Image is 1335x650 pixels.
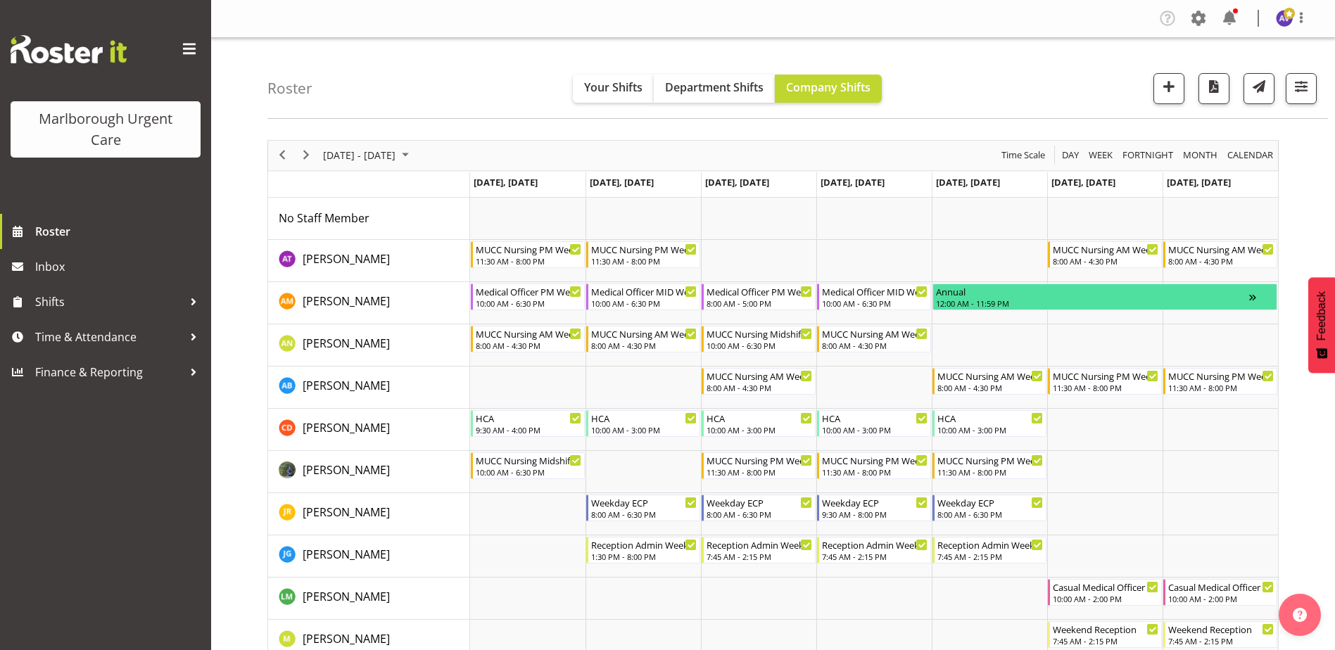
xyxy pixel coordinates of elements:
div: 10:00 AM - 3:00 PM [707,424,812,435]
a: [PERSON_NAME] [303,250,390,267]
div: Medical Officer PM Weekday [476,284,581,298]
div: 8:00 AM - 6:30 PM [591,509,697,520]
div: Josephine Godinez"s event - Reception Admin Weekday AM Begin From Friday, October 10, 2025 at 7:4... [932,537,1046,563]
td: Agnes Tyson resource [268,240,470,282]
span: [PERSON_NAME] [303,631,390,646]
div: Alexandra Madigan"s event - Medical Officer PM Weekday Begin From Wednesday, October 8, 2025 at 8... [702,283,816,310]
div: 11:30 AM - 8:00 PM [822,466,928,478]
span: [DATE], [DATE] [1051,176,1115,189]
span: [DATE], [DATE] [474,176,538,189]
a: [PERSON_NAME] [303,588,390,605]
div: 10:00 AM - 6:30 PM [822,298,928,309]
span: Your Shifts [584,79,643,95]
span: [PERSON_NAME] [303,420,390,435]
div: 7:45 AM - 2:15 PM [707,551,812,562]
button: Previous [273,146,292,164]
td: Alysia Newman-Woods resource [268,324,470,367]
img: amber-venning-slater11903.jpg [1276,10,1293,27]
span: Time & Attendance [35,326,183,348]
button: Filter Shifts [1286,73,1317,104]
span: Month [1182,146,1219,164]
td: No Staff Member resource [268,198,470,240]
button: Fortnight [1120,146,1176,164]
div: 10:00 AM - 3:00 PM [591,424,697,435]
div: Weekend Reception [1053,622,1158,636]
div: MUCC Nursing AM Weekday [707,369,812,383]
span: [PERSON_NAME] [303,589,390,604]
button: Timeline Day [1060,146,1082,164]
div: 11:30 AM - 8:00 PM [707,466,812,478]
span: [DATE], [DATE] [1167,176,1231,189]
div: MUCC Nursing AM Weekends [1053,242,1158,256]
div: Weekday ECP [822,495,928,509]
a: [PERSON_NAME] [303,419,390,436]
span: [DATE], [DATE] [705,176,769,189]
div: next period [294,141,318,170]
button: Month [1225,146,1276,164]
div: MUCC Nursing PM Weekends [1053,369,1158,383]
span: Finance & Reporting [35,362,183,383]
div: MUCC Nursing AM Weekday [476,326,581,340]
div: 8:00 AM - 4:30 PM [476,340,581,351]
div: 7:45 AM - 2:15 PM [1053,635,1158,646]
div: 10:00 AM - 3:00 PM [937,424,1043,435]
div: Margie Vuto"s event - Weekend Reception Begin From Sunday, October 12, 2025 at 7:45:00 AM GMT+13:... [1163,621,1277,648]
div: Margie Vuto"s event - Weekend Reception Begin From Saturday, October 11, 2025 at 7:45:00 AM GMT+1... [1048,621,1162,648]
div: 11:30 AM - 8:00 PM [937,466,1043,478]
div: Medical Officer MID Weekday [591,284,697,298]
div: 8:00 AM - 4:30 PM [707,382,812,393]
div: 8:00 AM - 5:00 PM [707,298,812,309]
a: [PERSON_NAME] [303,504,390,521]
button: Timeline Month [1181,146,1220,164]
div: Alysia Newman-Woods"s event - MUCC Nursing AM Weekday Begin From Thursday, October 9, 2025 at 8:0... [817,326,931,352]
div: Andrew Brooks"s event - MUCC Nursing PM Weekends Begin From Sunday, October 12, 2025 at 11:30:00 ... [1163,368,1277,395]
button: Next [297,146,316,164]
div: 8:00 AM - 4:30 PM [1168,255,1274,267]
button: Add a new shift [1153,73,1184,104]
div: 8:00 AM - 4:30 PM [1053,255,1158,267]
div: Medical Officer PM Weekday [707,284,812,298]
span: calendar [1226,146,1274,164]
div: 11:30 AM - 8:00 PM [1168,382,1274,393]
div: 1:30 PM - 8:00 PM [591,551,697,562]
div: 8:00 AM - 6:30 PM [707,509,812,520]
a: [PERSON_NAME] [303,335,390,352]
td: Alexandra Madigan resource [268,282,470,324]
span: [PERSON_NAME] [303,336,390,351]
div: 9:30 AM - 4:00 PM [476,424,581,435]
div: 10:00 AM - 2:00 PM [1053,593,1158,604]
button: Feedback - Show survey [1308,277,1335,373]
div: HCA [937,411,1043,425]
button: Send a list of all shifts for the selected filtered period to all rostered employees. [1244,73,1274,104]
div: Casual Medical Officer Weekend [1053,580,1158,594]
span: Inbox [35,256,204,277]
div: Weekday ECP [937,495,1043,509]
a: No Staff Member [279,210,369,227]
div: MUCC Nursing PM Weekday [822,453,928,467]
div: 10:00 AM - 6:30 PM [591,298,697,309]
div: Josephine Godinez"s event - Reception Admin Weekday AM Begin From Thursday, October 9, 2025 at 7:... [817,537,931,563]
td: Andrew Brooks resource [268,367,470,409]
td: Cordelia Davies resource [268,409,470,451]
span: Roster [35,221,204,242]
div: Luqman Mohd Jani"s event - Casual Medical Officer Weekend Begin From Sunday, October 12, 2025 at ... [1163,579,1277,606]
span: [PERSON_NAME] [303,293,390,309]
div: MUCC Nursing PM Weekday [707,453,812,467]
div: Agnes Tyson"s event - MUCC Nursing AM Weekends Begin From Sunday, October 12, 2025 at 8:00:00 AM ... [1163,241,1277,268]
div: 10:00 AM - 6:30 PM [476,466,581,478]
button: October 2025 [321,146,415,164]
div: Cordelia Davies"s event - HCA Begin From Thursday, October 9, 2025 at 10:00:00 AM GMT+13:00 Ends ... [817,410,931,437]
div: 11:30 AM - 8:00 PM [1053,382,1158,393]
div: Cordelia Davies"s event - HCA Begin From Monday, October 6, 2025 at 9:30:00 AM GMT+13:00 Ends At ... [471,410,585,437]
div: Andrew Brooks"s event - MUCC Nursing PM Weekends Begin From Saturday, October 11, 2025 at 11:30:0... [1048,368,1162,395]
div: 10:00 AM - 6:30 PM [476,298,581,309]
div: Cordelia Davies"s event - HCA Begin From Friday, October 10, 2025 at 10:00:00 AM GMT+13:00 Ends A... [932,410,1046,437]
div: Agnes Tyson"s event - MUCC Nursing PM Weekday Begin From Tuesday, October 7, 2025 at 11:30:00 AM ... [586,241,700,268]
a: [PERSON_NAME] [303,546,390,563]
td: Josephine Godinez resource [268,535,470,578]
div: Alexandra Madigan"s event - Medical Officer MID Weekday Begin From Thursday, October 9, 2025 at 1... [817,283,931,310]
div: MUCC Nursing AM Weekday [591,326,697,340]
div: Reception Admin Weekday AM [937,537,1043,552]
button: Download a PDF of the roster according to the set date range. [1198,73,1229,104]
div: Jacinta Rangi"s event - Weekday ECP Begin From Friday, October 10, 2025 at 8:00:00 AM GMT+13:00 E... [932,495,1046,521]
